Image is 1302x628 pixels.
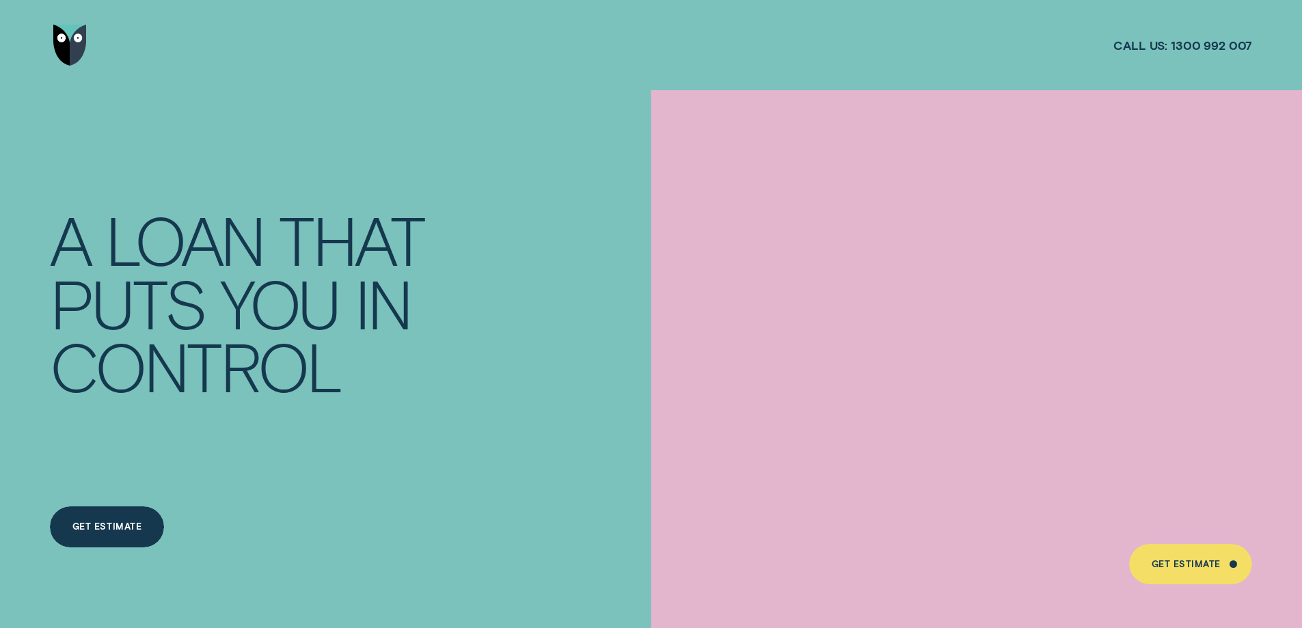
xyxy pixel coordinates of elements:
img: Wisr [53,25,87,66]
a: Get Estimate [1129,544,1253,585]
a: Call us:1300 992 007 [1113,38,1252,53]
span: 1300 992 007 [1171,38,1252,53]
span: Call us: [1113,38,1167,53]
a: Get Estimate [50,506,164,547]
h4: A LOAN THAT PUTS YOU IN CONTROL [50,208,442,397]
